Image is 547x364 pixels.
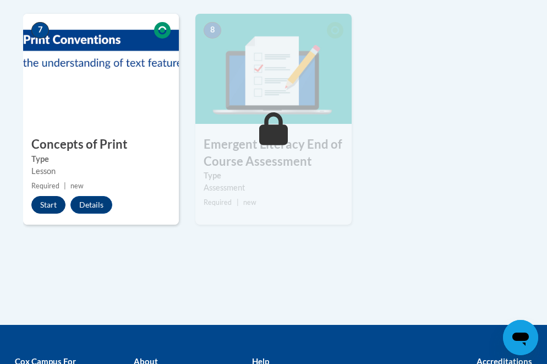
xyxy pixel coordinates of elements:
[204,182,343,194] div: Assessment
[237,198,239,207] span: |
[31,165,171,177] div: Lesson
[204,22,221,39] span: 8
[31,196,65,214] button: Start
[31,182,59,190] span: Required
[70,196,112,214] button: Details
[70,182,84,190] span: new
[204,170,343,182] label: Type
[204,198,232,207] span: Required
[195,14,351,124] img: Course Image
[64,182,66,190] span: |
[31,153,171,165] label: Type
[503,320,538,355] iframe: Button to launch messaging window
[243,198,256,207] span: new
[31,22,49,39] span: 7
[23,14,179,124] img: Course Image
[195,136,351,170] h3: Emergent Literacy End of Course Assessment
[23,136,179,153] h3: Concepts of Print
